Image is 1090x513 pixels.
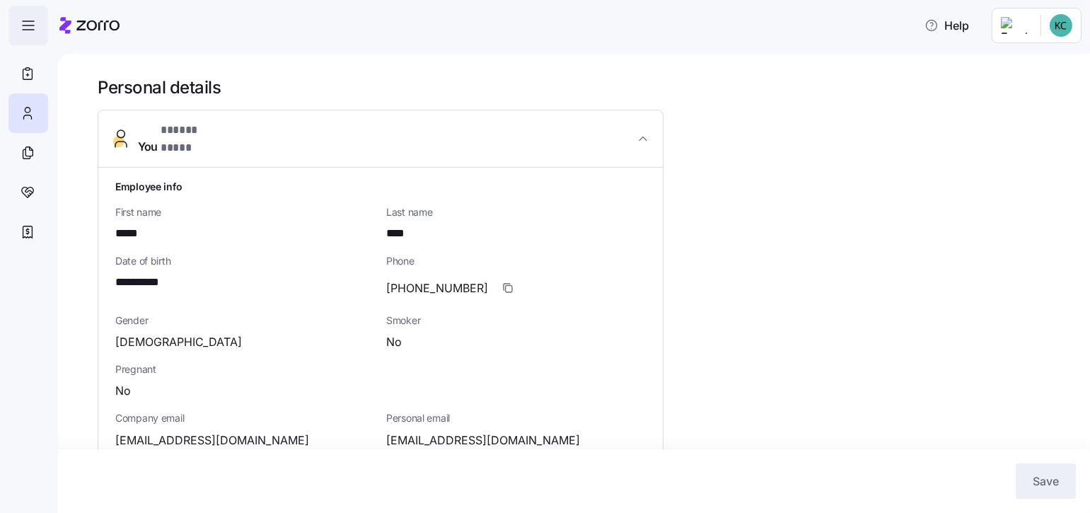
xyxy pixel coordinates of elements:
[98,76,1070,98] h1: Personal details
[913,11,980,40] button: Help
[115,205,375,219] span: First name
[115,333,242,351] span: [DEMOGRAPHIC_DATA]
[386,432,580,449] span: [EMAIL_ADDRESS][DOMAIN_NAME]
[386,279,488,297] span: [PHONE_NUMBER]
[115,313,375,328] span: Gender
[386,411,646,425] span: Personal email
[115,382,131,400] span: No
[386,254,646,268] span: Phone
[115,254,375,268] span: Date of birth
[1001,17,1029,34] img: Employer logo
[1050,14,1072,37] img: c1121e28a5c8381fe0dc3f30f92732fc
[138,122,219,156] span: You
[115,411,375,425] span: Company email
[924,17,969,34] span: Help
[115,362,646,376] span: Pregnant
[386,205,646,219] span: Last name
[115,179,646,194] h1: Employee info
[115,432,309,449] span: [EMAIL_ADDRESS][DOMAIN_NAME]
[1033,473,1059,490] span: Save
[1016,463,1076,499] button: Save
[386,333,402,351] span: No
[386,313,646,328] span: Smoker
